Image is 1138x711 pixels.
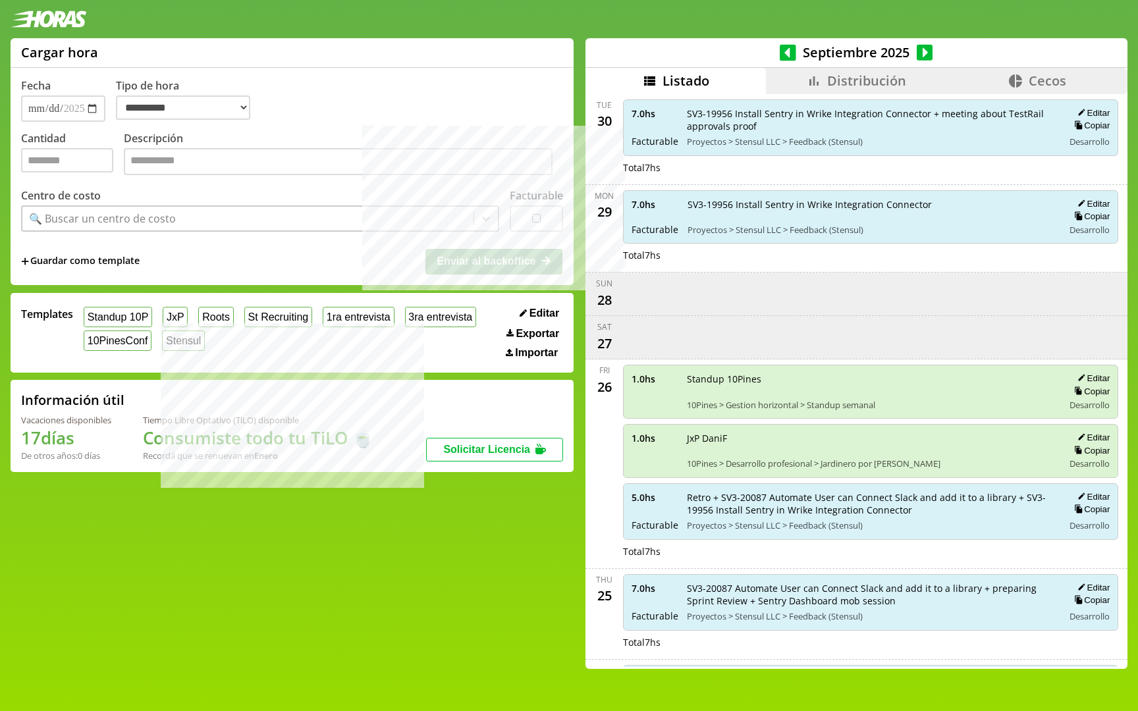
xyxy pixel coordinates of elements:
span: + [21,254,29,269]
span: Distribución [827,72,906,90]
span: Desarrollo [1070,399,1110,411]
span: Solicitar Licencia [443,444,530,455]
label: Facturable [510,188,563,203]
span: Templates [21,307,73,321]
span: Editar [529,307,559,319]
span: Listado [663,72,709,90]
span: Retro + SV3-20087 Automate User can Connect Slack and add it to a library + SV3-19956 Install Sen... [687,491,1055,516]
span: Desarrollo [1070,458,1110,469]
label: Descripción [124,131,563,179]
span: Cecos [1029,72,1066,90]
button: Editar [1073,107,1110,118]
div: Sun [596,278,612,289]
button: Copiar [1070,445,1110,456]
h1: 17 días [21,426,111,450]
textarea: Descripción [124,148,553,176]
span: SV3-20087 Automate User can Connect Slack and add it to a library + preparing Sprint Review + Sen... [687,582,1055,607]
div: Thu [596,574,612,585]
span: 1.0 hs [632,373,678,385]
span: SV3-19956 Install Sentry in Wrike Integration Connector + meeting about TestRail approvals proof [687,107,1055,132]
button: Copiar [1070,594,1110,606]
button: Editar [1073,432,1110,443]
div: Tue [597,99,612,111]
button: Editar [516,307,563,320]
button: Exportar [502,327,563,340]
h2: Información útil [21,391,124,409]
span: Desarrollo [1070,610,1110,622]
span: Proyectos > Stensul LLC > Feedback (Stensul) [687,610,1055,622]
span: JxP DaniF [687,432,1055,444]
span: 10Pines > Desarrollo profesional > Jardinero por [PERSON_NAME] [687,458,1055,469]
div: Vacaciones disponibles [21,414,111,426]
div: Fri [599,365,610,376]
button: 10PinesConf [84,330,151,351]
span: 7.0 hs [632,582,678,594]
span: 7.0 hs [632,198,678,211]
span: SV3-19956 Install Sentry in Wrike Integration Connector [688,198,1055,211]
button: 3ra entrevista [405,307,477,327]
div: 26 [594,376,615,397]
div: Tiempo Libre Optativo (TiLO) disponible [143,414,373,426]
span: 10Pines > Gestion horizontal > Standup semanal [687,399,1055,411]
label: Fecha [21,78,51,93]
div: 27 [594,332,615,354]
button: Editar [1073,582,1110,593]
span: +Guardar como template [21,254,140,269]
button: Editar [1073,373,1110,384]
span: Importar [515,347,558,359]
label: Cantidad [21,131,124,179]
img: logotipo [11,11,87,28]
div: Total 7 hs [623,161,1119,174]
div: Total 7 hs [623,249,1119,261]
div: Wed [595,665,613,676]
span: Desarrollo [1070,224,1110,236]
select: Tipo de hora [116,95,250,120]
span: 7.0 hs [632,107,678,120]
span: Proyectos > Stensul LLC > Feedback (Stensul) [687,519,1055,531]
button: Copiar [1070,211,1110,222]
div: 25 [594,585,615,606]
div: Recordá que se renuevan en [143,450,373,461]
div: 28 [594,289,615,310]
div: Sat [597,321,612,332]
span: Exportar [516,328,559,340]
button: Stensul [162,330,205,351]
button: Copiar [1070,120,1110,131]
input: Cantidad [21,148,113,172]
div: 🔍 Buscar un centro de costo [29,211,176,226]
div: Mon [595,190,614,201]
div: Total 7 hs [623,636,1119,648]
span: Standup 10Pines [687,373,1055,385]
span: Proyectos > Stensul LLC > Feedback (Stensul) [687,136,1055,147]
label: Tipo de hora [116,78,261,122]
button: Editar [1073,198,1110,209]
button: Standup 10P [84,307,152,327]
div: 29 [594,201,615,223]
span: Septiembre 2025 [796,43,917,61]
button: Solicitar Licencia [426,438,563,461]
label: Centro de costo [21,188,101,203]
span: Proyectos > Stensul LLC > Feedback (Stensul) [688,224,1055,236]
div: De otros años: 0 días [21,450,111,461]
div: Total 7 hs [623,545,1119,558]
b: Enero [254,450,278,461]
button: JxP [163,307,188,327]
div: scrollable content [585,94,1127,667]
span: Desarrollo [1070,519,1110,531]
button: Editar [1073,491,1110,502]
h1: Consumiste todo tu TiLO 🍵 [143,426,373,450]
div: 30 [594,111,615,132]
span: Facturable [632,223,678,236]
span: Facturable [632,519,678,531]
button: Roots [198,307,233,327]
button: Copiar [1070,386,1110,397]
span: 1.0 hs [632,432,678,444]
button: 1ra entrevista [323,307,394,327]
button: Copiar [1070,504,1110,515]
span: Desarrollo [1070,136,1110,147]
span: Facturable [632,135,678,147]
h1: Cargar hora [21,43,98,61]
span: 5.0 hs [632,491,678,504]
button: St Recruiting [244,307,312,327]
span: Facturable [632,610,678,622]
